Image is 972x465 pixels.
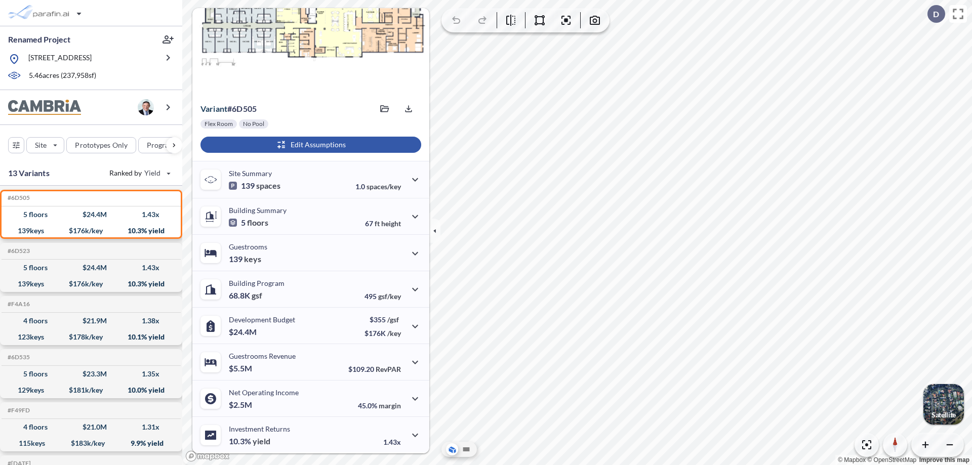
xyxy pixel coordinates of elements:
[378,292,401,301] span: gsf/key
[229,206,287,215] p: Building Summary
[229,290,262,301] p: 68.8K
[379,401,401,410] span: margin
[229,388,299,397] p: Net Operating Income
[381,219,401,228] span: height
[6,301,30,308] h5: Click to copy the code
[387,329,401,337] span: /key
[358,401,401,410] p: 45.0%
[147,140,175,150] p: Program
[867,456,916,463] a: OpenStreetMap
[8,100,81,115] img: BrandImage
[75,140,128,150] p: Prototypes Only
[348,365,401,373] p: $109.20
[8,167,50,179] p: 13 Variants
[229,242,267,251] p: Guestrooms
[66,137,136,153] button: Prototypes Only
[375,219,380,228] span: ft
[6,194,30,201] h5: Click to copy the code
[200,137,421,153] button: Edit Assumptions
[200,104,257,114] p: # 6d505
[35,140,47,150] p: Site
[252,290,262,301] span: gsf
[138,137,193,153] button: Program
[244,254,261,264] span: keys
[364,292,401,301] p: 495
[387,315,399,324] span: /gsf
[8,34,70,45] p: Renamed Project
[6,354,30,361] h5: Click to copy the code
[29,70,96,81] p: 5.46 acres ( 237,958 sf)
[101,165,177,181] button: Ranked by Yield
[138,99,154,115] img: user logo
[205,120,233,128] p: Flex Room
[446,443,458,455] button: Aerial View
[243,120,264,128] p: No Pool
[253,436,270,446] span: yield
[200,104,227,113] span: Variant
[6,247,30,255] h5: Click to copy the code
[933,10,939,19] p: D
[229,327,258,337] p: $24.4M
[6,407,30,414] h5: Click to copy the code
[931,411,956,419] p: Satellite
[229,425,290,433] p: Investment Returns
[355,182,401,191] p: 1.0
[923,384,964,425] img: Switcher Image
[838,456,866,463] a: Mapbox
[229,400,254,410] p: $2.5M
[919,456,969,463] a: Improve this map
[229,169,272,178] p: Site Summary
[364,315,401,324] p: $355
[460,443,472,455] button: Site Plan
[229,218,268,228] p: 5
[923,384,964,425] button: Switcher ImageSatellite
[367,182,401,191] span: spaces/key
[28,53,92,65] p: [STREET_ADDRESS]
[256,181,280,191] span: spaces
[229,436,270,446] p: 10.3%
[364,329,401,337] p: $176K
[247,218,268,228] span: floors
[229,352,296,360] p: Guestrooms Revenue
[229,315,295,324] p: Development Budget
[229,254,261,264] p: 139
[383,438,401,446] p: 1.43x
[185,450,230,462] a: Mapbox homepage
[229,181,280,191] p: 139
[376,365,401,373] span: RevPAR
[229,279,285,287] p: Building Program
[26,137,64,153] button: Site
[229,363,254,373] p: $5.5M
[365,219,401,228] p: 67
[144,168,161,178] span: Yield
